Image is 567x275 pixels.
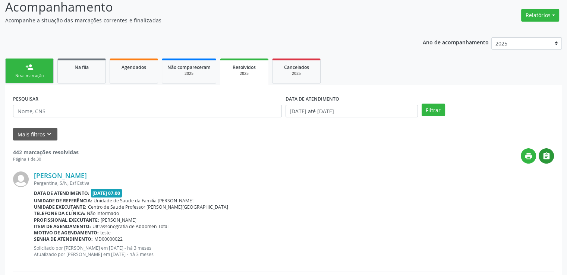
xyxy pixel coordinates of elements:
p: Acompanhe a situação das marcações correntes e finalizadas [5,16,395,24]
div: 2025 [167,71,211,76]
label: PESQUISAR [13,93,38,105]
b: Motivo de agendamento: [34,230,99,236]
span: Unidade de Saude da Familia [PERSON_NAME] [94,197,193,204]
p: Ano de acompanhamento [423,37,489,47]
button: print [521,148,536,164]
button: Filtrar [422,104,445,116]
div: 2025 [278,71,315,76]
span: Não compareceram [167,64,211,70]
b: Item de agendamento: [34,223,91,230]
div: person_add [25,63,34,71]
span: [DATE] 07:00 [91,189,122,197]
button: Mais filtroskeyboard_arrow_down [13,128,57,141]
span: [PERSON_NAME] [101,217,136,223]
b: Senha de atendimento: [34,236,93,242]
span: Não informado [87,210,119,216]
b: Data de atendimento: [34,190,89,196]
span: Agendados [122,64,146,70]
label: DATA DE ATENDIMENTO [286,93,339,105]
button:  [539,148,554,164]
i:  [542,152,551,160]
b: Unidade de referência: [34,197,92,204]
p: Solicitado por [PERSON_NAME] em [DATE] - há 3 meses Atualizado por [PERSON_NAME] em [DATE] - há 3... [34,245,554,257]
a: [PERSON_NAME] [34,171,87,180]
input: Nome, CNS [13,105,282,117]
div: Pergentina, S/N, Esf Estiva [34,180,554,186]
span: Na fila [75,64,89,70]
i: print [525,152,533,160]
div: 2025 [225,71,263,76]
button: Relatórios [521,9,559,22]
input: Selecione um intervalo [286,105,418,117]
span: teste [100,230,111,236]
div: Nova marcação [11,73,48,79]
b: Profissional executante: [34,217,99,223]
span: Centro de Saude Professor [PERSON_NAME][GEOGRAPHIC_DATA] [88,204,228,210]
strong: 442 marcações resolvidas [13,149,79,156]
div: Página 1 de 30 [13,156,79,162]
span: Cancelados [284,64,309,70]
span: MD00000022 [94,236,123,242]
b: Telefone da clínica: [34,210,85,216]
span: Resolvidos [233,64,256,70]
i: keyboard_arrow_down [45,130,53,138]
span: Ultrassonografia de Abdomen Total [92,223,168,230]
img: img [13,171,29,187]
b: Unidade executante: [34,204,86,210]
